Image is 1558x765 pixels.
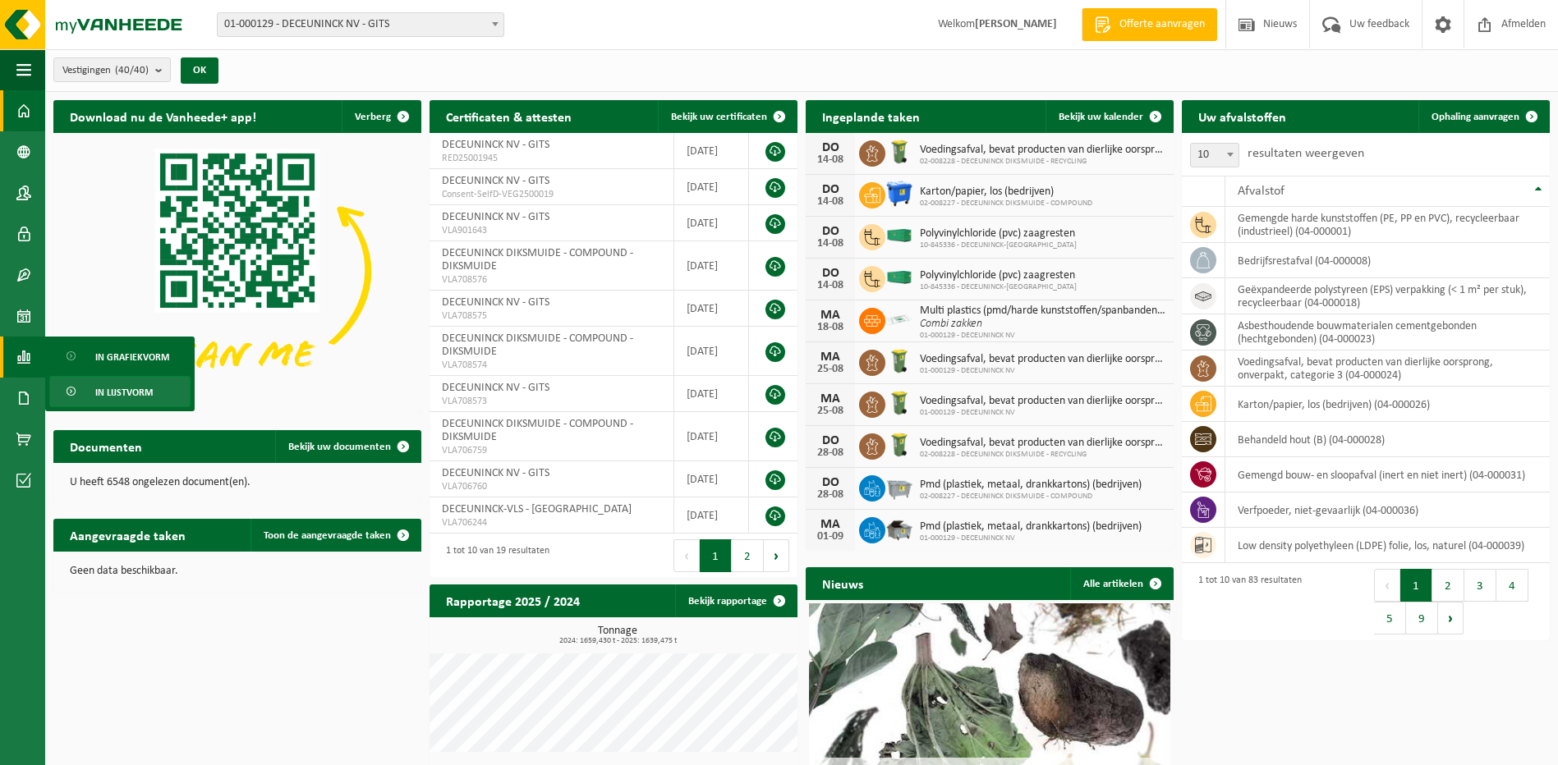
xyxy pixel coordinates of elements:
[442,188,661,201] span: Consent-SelfD-VEG2500019
[814,489,847,501] div: 28-08
[814,364,847,375] div: 25-08
[1225,422,1550,457] td: behandeld hout (B) (04-000028)
[674,327,749,376] td: [DATE]
[217,12,504,37] span: 01-000129 - DECEUNINCK NV - GITS
[920,305,1165,318] span: Multi plastics (pmd/harde kunststoffen/spanbanden/eps/folie naturel/folie gemeng...
[920,227,1077,240] span: Polyvinylchloride (pvc) zaagresten
[920,479,1142,492] span: Pmd (plastiek, metaal, drankkartons) (bedrijven)
[53,100,273,132] h2: Download nu de Vanheede+ app!
[1238,185,1285,198] span: Afvalstof
[814,154,847,166] div: 14-08
[95,341,169,373] span: In grafiekvorm
[920,395,1165,408] span: Voedingsafval, bevat producten van dierlijke oorsprong, onverpakt, categorie 3
[1225,207,1550,243] td: gemengde harde kunststoffen (PE, PP en PVC), recycleerbaar (industrieel) (04-000001)
[920,408,1165,418] span: 01-000129 - DECEUNINCK NV
[814,405,847,417] div: 25-08
[1225,387,1550,422] td: karton/papier, los (bedrijven) (04-000026)
[250,519,420,552] a: Toon de aangevraagde taken
[920,157,1165,167] span: 02-008228 - DECEUNINCK DIKSMUIDE - RECYCLING
[53,519,202,551] h2: Aangevraagde taken
[814,322,847,333] div: 18-08
[732,539,764,572] button: 2
[814,434,847,447] div: DO
[1406,602,1438,634] button: 9
[442,467,549,479] span: DECEUNINCK NV - GITS
[70,477,405,488] p: U heeft 6548 ongelezen document(en).
[275,430,420,463] a: Bekijk uw documenten
[920,240,1077,250] span: 10-845336 - DECEUNINCK-[GEOGRAPHIC_DATA]
[885,138,913,166] img: WB-0140-HPE-GN-50
[674,169,749,205] td: [DATE]
[95,377,153,408] span: In lijstvorm
[442,382,549,394] span: DECEUNINCK NV - GITS
[920,269,1077,282] span: Polyvinylchloride (pvc) zaagresten
[1190,143,1239,167] span: 10
[920,534,1142,543] span: 01-000129 - DECEUNINCK NV
[442,516,661,529] span: VLA706244
[442,273,661,286] span: VLA708576
[920,199,1092,208] span: 02-008227 - DECEUNINCK DIKSMUIDE - COMPOUND
[814,392,847,405] div: MA
[814,309,847,322] div: MA
[920,186,1092,199] span: Karton/papier, los (bedrijven)
[1374,602,1406,634] button: 5
[920,282,1077,292] span: 10-845336 - DECEUNINCK-[GEOGRAPHIC_DATA]
[1225,492,1550,528] td: verfpoeder, niet-gevaarlijk (04-000036)
[442,175,549,187] span: DECEUNINCK NV - GITS
[442,211,549,223] span: DECEUNINCK NV - GITS
[53,430,159,462] h2: Documenten
[1464,569,1496,602] button: 3
[920,144,1165,157] span: Voedingsafval, bevat producten van dierlijke oorsprong, onverpakt, categorie 3
[885,228,913,243] img: HK-XC-40-GN-00
[264,530,391,541] span: Toon de aangevraagde taken
[764,539,789,572] button: Next
[1432,569,1464,602] button: 2
[1082,8,1217,41] a: Offerte aanvragen
[62,58,149,83] span: Vestigingen
[814,225,847,238] div: DO
[920,492,1142,502] span: 02-008227 - DECEUNINCK DIKSMUIDE - COMPOUND
[920,366,1165,376] span: 01-000129 - DECEUNINCK NV
[814,196,847,208] div: 14-08
[675,584,796,617] a: Bekijk rapportage
[885,431,913,459] img: WB-0140-HPE-GN-50
[49,341,191,372] a: In grafiekvorm
[1438,602,1464,634] button: Next
[442,309,661,323] span: VLA708575
[288,442,391,452] span: Bekijk uw documenten
[814,518,847,531] div: MA
[814,238,847,250] div: 14-08
[814,447,847,459] div: 28-08
[920,450,1165,460] span: 02-008228 - DECEUNINCK DIKSMUIDE - RECYCLING
[1070,567,1172,600] a: Alle artikelen
[885,347,913,375] img: WB-0140-HPE-GN-50
[442,296,549,309] span: DECEUNINCK NV - GITS
[438,625,797,645] h3: Tonnage
[1418,100,1548,133] a: Ophaling aanvragen
[1496,569,1528,602] button: 4
[814,183,847,196] div: DO
[674,205,749,241] td: [DATE]
[674,412,749,461] td: [DATE]
[885,270,913,285] img: HK-XC-40-GN-00
[885,389,913,417] img: WB-0140-HPE-GN-50
[442,395,661,408] span: VLA708573
[181,57,218,84] button: OK
[1225,243,1550,278] td: bedrijfsrestafval (04-000008)
[438,637,797,645] span: 2024: 1659,430 t - 2025: 1639,475 t
[355,112,391,122] span: Verberg
[442,139,549,151] span: DECEUNINCK NV - GITS
[658,100,796,133] a: Bekijk uw certificaten
[430,100,588,132] h2: Certificaten & attesten
[885,473,913,501] img: WB-2500-GAL-GY-01
[1182,100,1303,132] h2: Uw afvalstoffen
[70,566,405,577] p: Geen data beschikbaar.
[442,359,661,372] span: VLA708574
[885,305,913,333] img: LP-SK-00500-LPE-16
[674,376,749,412] td: [DATE]
[1115,16,1209,33] span: Offerte aanvragen
[674,241,749,291] td: [DATE]
[1046,100,1172,133] a: Bekijk uw kalender
[671,112,767,122] span: Bekijk uw certificaten
[814,141,847,154] div: DO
